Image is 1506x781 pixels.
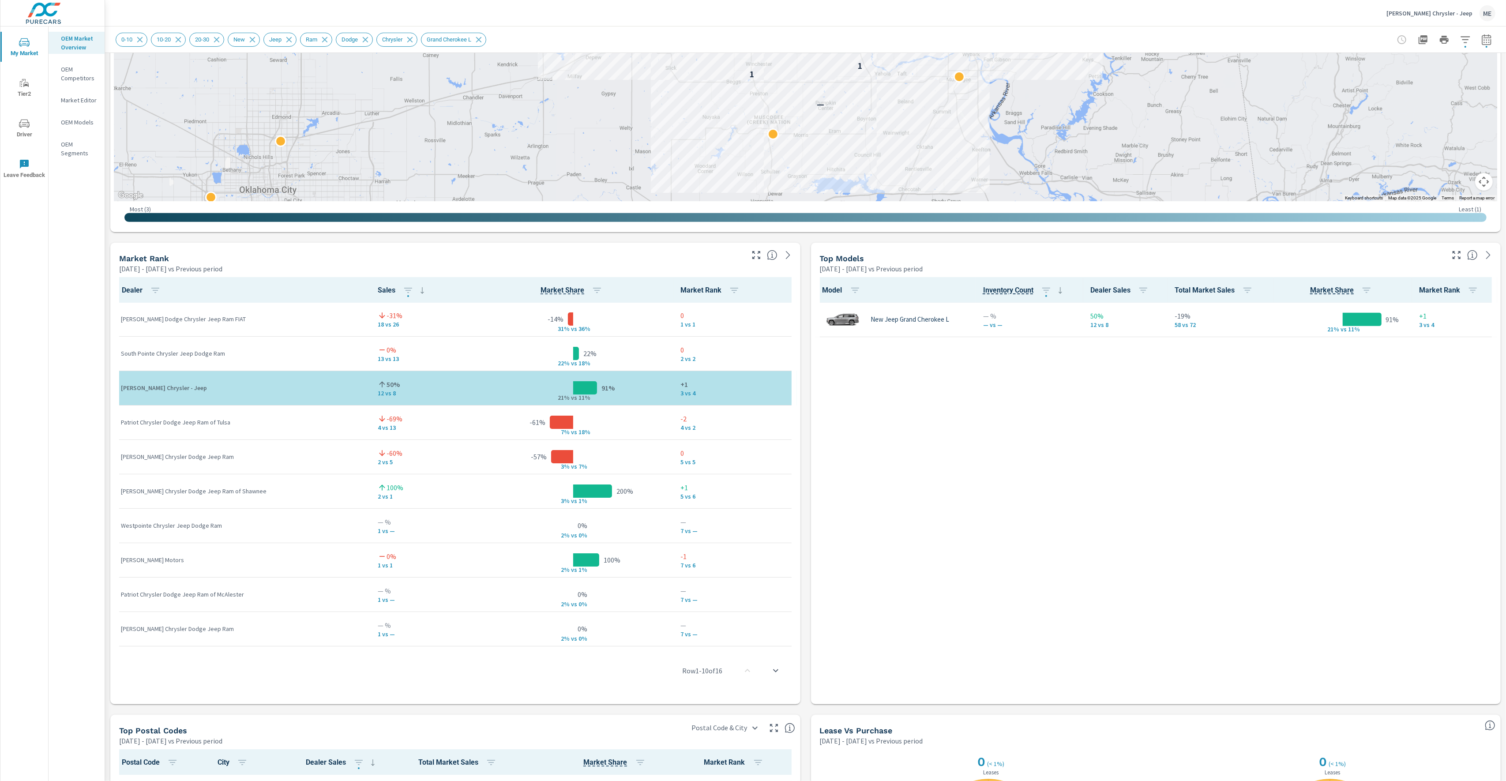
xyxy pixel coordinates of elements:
[574,566,595,574] p: s 1%
[820,263,923,274] p: [DATE] - [DATE] vs Previous period
[61,140,98,158] p: OEM Segments
[122,285,164,296] span: Dealer
[680,586,790,596] p: —
[604,555,620,565] p: 100%
[767,721,781,735] button: Make Fullscreen
[687,720,763,736] div: Postal Code & City
[680,390,790,397] p: 3 vs 4
[1459,195,1495,200] a: Report a map error
[119,726,187,735] h5: Top Postal Codes
[616,486,633,496] p: 200%
[1090,321,1160,328] p: 12 vs 8
[378,390,466,397] p: 12 vs 8
[49,63,105,85] div: OEM Competitors
[387,482,403,493] p: 100%
[121,349,364,358] p: South Pointe Chrysler Jeep Dodge Ram
[1344,326,1365,334] p: s 11%
[583,348,597,359] p: 22%
[378,562,466,569] p: 1 vs 1
[1388,195,1436,200] span: Map data ©2025 Google
[300,33,332,47] div: Ram
[378,596,466,603] p: 1 vs —
[218,757,251,768] span: City
[1442,195,1454,200] a: Terms (opens in new tab)
[551,325,574,333] p: 31% v
[584,757,627,768] span: Postal Code Sales / Total Market Sales. [Market = within dealer PMA (or 60 miles if no PMA is def...
[121,418,364,427] p: Patriot Chrysler Dodge Jeep Ram of Tulsa
[578,520,587,531] p: 0%
[1175,311,1267,321] p: -19%
[1323,770,1342,775] p: Leases
[820,254,864,263] h5: Top Models
[1459,205,1481,213] p: Least ( 1 )
[1419,321,1490,328] p: 3 vs 4
[531,451,547,462] p: -57%
[116,190,145,201] a: Open this area in Google Maps (opens a new window)
[189,33,224,47] div: 20-30
[116,190,145,201] img: Google
[871,315,950,323] p: New Jeep Grand Cherokee L
[680,493,790,500] p: 5 vs 6
[378,493,466,500] p: 2 vs 1
[983,285,1033,296] span: The number of vehicles currently in dealer inventory. This does not include shared inventory, nor...
[551,566,574,574] p: 2% v
[704,757,767,768] span: Market Rank
[116,36,138,43] span: 0-10
[49,94,105,107] div: Market Editor
[820,726,893,735] h5: Lease vs Purchase
[680,379,790,390] p: +1
[1175,321,1267,328] p: 58 vs 72
[378,586,466,596] p: — %
[387,345,396,355] p: 0%
[1345,195,1383,201] button: Keyboard shortcuts
[1419,311,1490,321] p: +1
[574,360,595,368] p: s 18%
[116,33,147,47] div: 0-10
[49,32,105,54] div: OEM Market Overview
[121,452,364,461] p: [PERSON_NAME] Chrysler Dodge Jeep Ram
[820,736,923,746] p: [DATE] - [DATE] vs Previous period
[61,118,98,127] p: OEM Models
[387,551,396,562] p: 0%
[551,532,574,540] p: 2% v
[680,596,790,603] p: 7 vs —
[822,285,864,296] span: Model
[765,660,786,681] button: scroll to bottom
[981,770,1000,775] p: Leases
[121,315,364,323] p: [PERSON_NAME] Dodge Chrysler Jeep Ram FIAT
[121,624,364,633] p: [PERSON_NAME] Chrysler Dodge Jeep Ram
[1480,5,1495,21] div: ME
[300,36,323,43] span: Ram
[680,285,743,296] span: Market Rank
[574,394,595,402] p: s 11%
[680,482,790,493] p: +1
[121,383,364,392] p: [PERSON_NAME] Chrysler - Jeep
[378,631,466,638] p: 1 vs —
[421,33,486,47] div: Grand Cherokee L
[377,36,408,43] span: Chrysler
[680,355,790,362] p: 2 vs 2
[1310,285,1375,296] span: Market Share
[584,757,649,768] span: Market Share
[551,428,574,436] p: 7% v
[228,33,260,47] div: New
[387,310,402,321] p: -31%
[680,424,790,431] p: 4 vs 2
[119,736,222,746] p: [DATE] - [DATE] vs Previous period
[551,394,574,402] p: 21% v
[151,33,186,47] div: 10-20
[1478,31,1495,49] button: Select Date Range
[680,562,790,569] p: 7 vs 6
[336,33,373,47] div: Dodge
[857,60,862,71] p: 1
[680,310,790,321] p: 0
[387,448,402,458] p: -60%
[119,254,169,263] h5: Market Rank
[378,424,466,431] p: 4 vs 13
[1310,285,1354,296] span: Model Sales / Total Market Sales. [Market = within dealer PMA (or 60 miles if no PMA is defined) ...
[1386,9,1472,17] p: [PERSON_NAME] Chrysler - Jeep
[574,428,595,436] p: s 18%
[306,757,378,768] span: Dealer Sales
[378,458,466,466] p: 2 vs 5
[574,497,595,505] p: s 1%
